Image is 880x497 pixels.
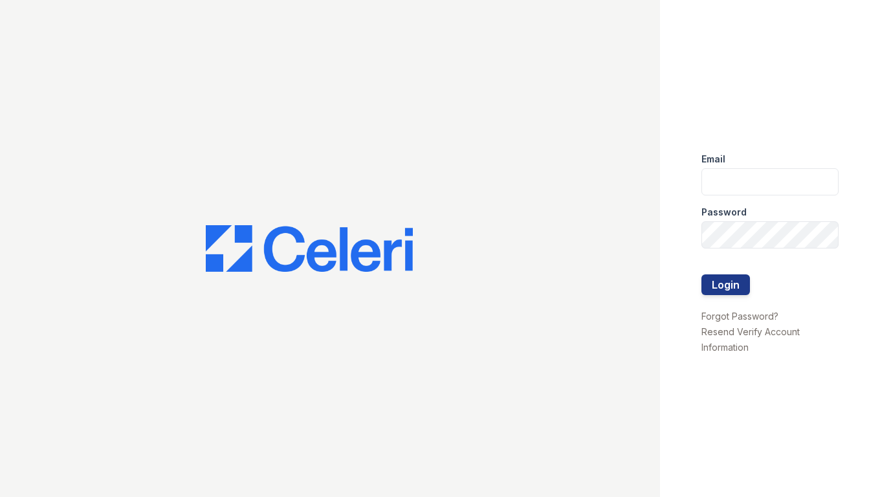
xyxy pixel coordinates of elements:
label: Email [701,153,725,166]
label: Password [701,206,747,219]
button: Login [701,274,750,295]
a: Forgot Password? [701,311,778,322]
a: Resend Verify Account Information [701,326,800,353]
img: CE_Logo_Blue-a8612792a0a2168367f1c8372b55b34899dd931a85d93a1a3d3e32e68fde9ad4.png [206,225,413,272]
